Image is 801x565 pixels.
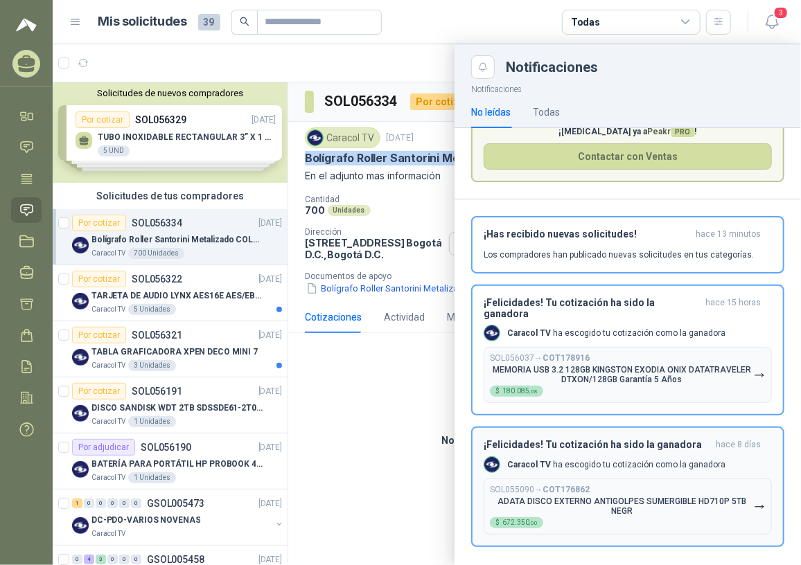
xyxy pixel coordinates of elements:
button: Contactar con Ventas [484,143,772,170]
img: Logo peakr [16,17,37,33]
span: Peakr [648,127,695,136]
b: COT178916 [543,353,590,363]
div: Todas [571,15,600,30]
span: 672.350 [502,519,538,526]
p: ¡[MEDICAL_DATA] ya a ! [484,125,772,138]
div: $ [490,517,543,528]
p: Los compradores han publicado nuevas solicitudes en tus categorías. [484,249,754,261]
h3: ¡Has recibido nuevas solicitudes! [484,228,690,240]
b: Caracol TV [507,460,551,469]
button: ¡Felicidades! Tu cotización ha sido la ganadorahace 15 horas Company LogoCaracol TV ha escogido t... [471,285,784,415]
button: ¡Felicidades! Tu cotización ha sido la ganadorahace 8 días Company LogoCaracol TV ha escogido tu ... [471,427,784,547]
p: ha escogido tu cotización como la ganadora [507,328,725,339]
button: SOL056037→COT178916MEMORIA USB 3.2 128GB KINGSTON EXODIA ONIX DATATRAVELER DTXON/128GB Garantía 5... [484,347,772,403]
p: ADATA DISCO EXTERNO ANTIGOLPES SUMERGIBLE HD710P 5TB NEGR [490,496,754,516]
b: Caracol TV [507,328,551,338]
span: 180.085 [502,388,538,395]
div: No leídas [471,105,511,120]
b: COT176862 [543,485,590,494]
button: ¡Has recibido nuevas solicitudes!hace 13 minutos Los compradores han publicado nuevas solicitudes... [471,216,784,273]
button: Close [471,55,495,79]
span: hace 13 minutos [696,228,761,240]
p: ha escogido tu cotización como la ganadora [507,459,725,471]
p: SOL056037 → [490,353,590,364]
span: 39 [198,14,220,30]
span: hace 15 horas [705,297,761,319]
h3: ¡Felicidades! Tu cotización ha sido la ganadora [484,297,700,319]
span: 3 [773,6,789,19]
span: PRO [671,127,695,137]
h3: ¡Felicidades! Tu cotización ha sido la ganadora [484,439,710,451]
span: ,08 [529,388,538,395]
span: search [240,17,249,26]
div: $ [490,386,543,397]
img: Company Logo [484,457,500,472]
div: Todas [533,105,560,120]
div: Notificaciones [506,60,784,74]
p: Notificaciones [455,79,801,96]
h1: Mis solicitudes [98,12,187,32]
p: MEMORIA USB 3.2 128GB KINGSTON EXODIA ONIX DATATRAVELER DTXON/128GB Garantía 5 Años [490,365,754,384]
button: SOL055090→COT176862ADATA DISCO EXTERNO ANTIGOLPES SUMERGIBLE HD710P 5TB NEGR$672.350,00 [484,478,772,535]
span: ,00 [529,520,538,526]
span: hace 8 días [716,439,761,451]
button: 3 [759,10,784,35]
img: Company Logo [484,325,500,341]
p: SOL055090 → [490,485,590,495]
